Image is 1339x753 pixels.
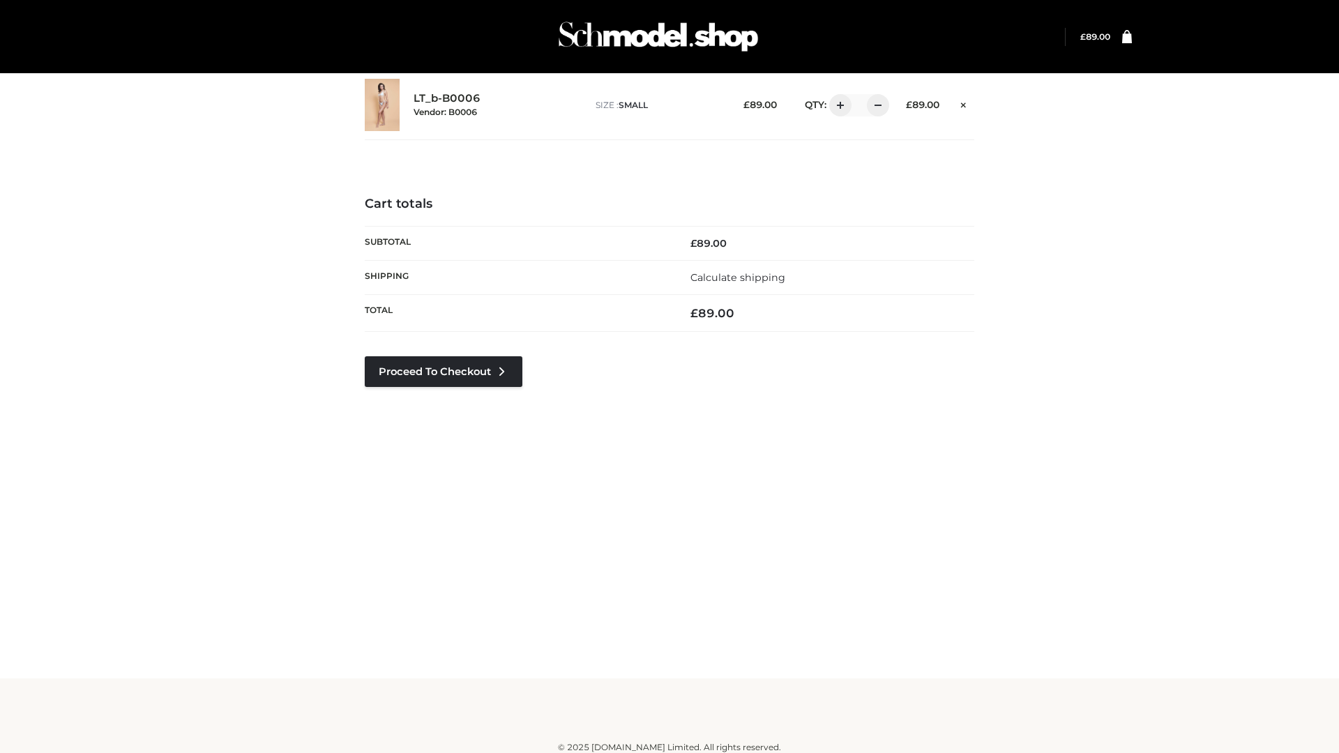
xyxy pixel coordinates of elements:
img: LT_b-B0006 - SMALL [365,79,400,131]
th: Subtotal [365,226,669,260]
bdi: 89.00 [743,99,777,110]
th: Shipping [365,260,669,294]
small: Vendor: B0006 [414,107,477,117]
bdi: 89.00 [1080,31,1110,42]
a: Calculate shipping [690,271,785,284]
span: SMALL [619,100,648,110]
img: Schmodel Admin 964 [554,9,763,64]
a: LT_b-B0006 [414,92,481,105]
span: £ [1080,31,1086,42]
a: Remove this item [953,94,974,112]
h4: Cart totals [365,197,974,212]
span: £ [743,99,750,110]
span: £ [906,99,912,110]
bdi: 89.00 [906,99,939,110]
div: QTY: [791,94,884,116]
p: size : [596,99,722,112]
a: £89.00 [1080,31,1110,42]
bdi: 89.00 [690,237,727,250]
span: £ [690,306,698,320]
a: Proceed to Checkout [365,356,522,387]
th: Total [365,295,669,332]
span: £ [690,237,697,250]
bdi: 89.00 [690,306,734,320]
